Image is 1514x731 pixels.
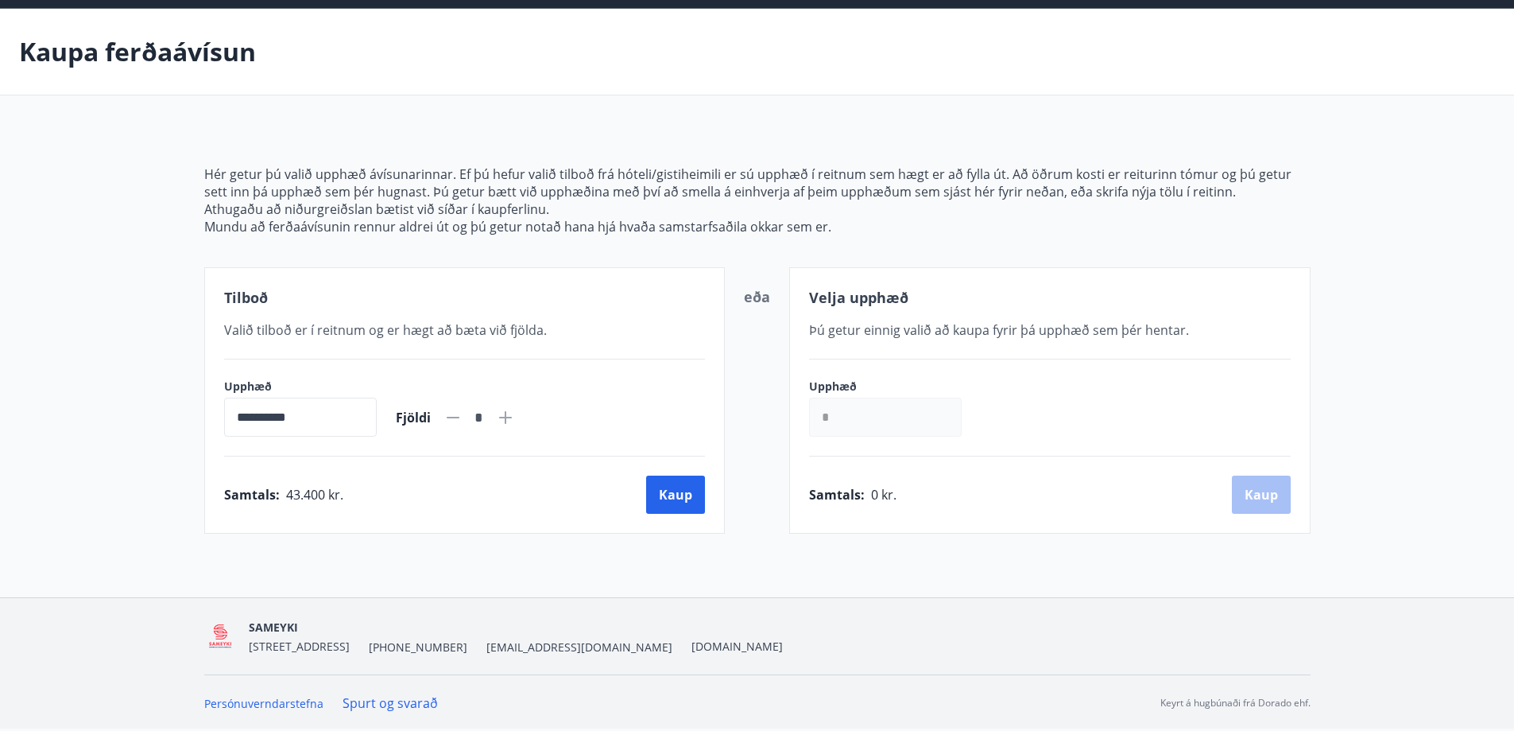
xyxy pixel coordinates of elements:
[809,486,865,504] span: Samtals :
[204,620,237,654] img: 5QO2FORUuMeaEQbdwbcTl28EtwdGrpJ2a0ZOehIg.png
[871,486,896,504] span: 0 kr.
[249,620,298,635] span: SAMEYKI
[224,288,268,307] span: Tilboð
[204,218,1311,235] p: Mundu að ferðaávísunin rennur aldrei út og þú getur notað hana hjá hvaða samstarfsaðila okkar sem...
[204,696,323,711] a: Persónuverndarstefna
[369,640,467,655] span: [PHONE_NUMBER]
[646,476,705,514] button: Kaup
[809,321,1189,339] span: Þú getur einnig valið að kaupa fyrir þá upphæð sem þér hentar.
[744,287,770,306] span: eða
[809,379,978,395] label: Upphæð
[224,486,280,504] span: Samtals :
[224,321,547,339] span: Valið tilboð er í reitnum og er hægt að bæta við fjölda.
[204,200,1311,218] p: Athugaðu að niðurgreiðslan bætist við síðar í kaupferlinu.
[809,288,908,307] span: Velja upphæð
[486,640,672,655] span: [EMAIL_ADDRESS][DOMAIN_NAME]
[204,165,1311,200] p: Hér getur þú valið upphæð ávísunarinnar. Ef þú hefur valið tilboð frá hóteli/gistiheimili er sú u...
[224,379,377,395] label: Upphæð
[19,34,256,69] p: Kaupa ferðaávísun
[286,486,343,504] span: 43.400 kr.
[343,694,438,712] a: Spurt og svarað
[396,409,431,426] span: Fjöldi
[1160,696,1311,710] p: Keyrt á hugbúnaði frá Dorado ehf.
[249,639,350,654] span: [STREET_ADDRESS]
[691,639,783,654] a: [DOMAIN_NAME]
